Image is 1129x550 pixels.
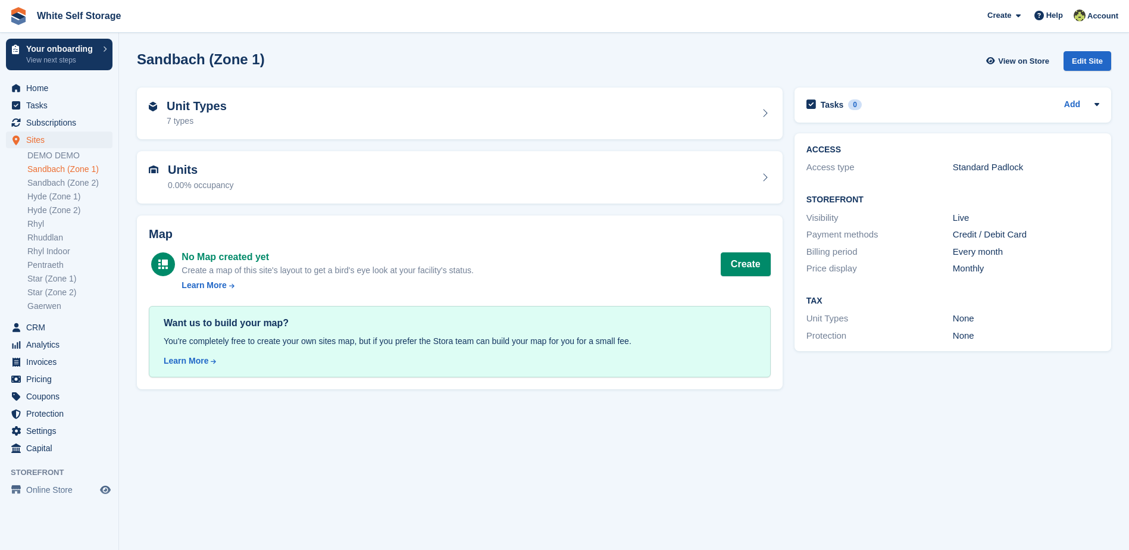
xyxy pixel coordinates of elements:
div: No Map created yet [182,250,473,264]
span: Sites [26,132,98,148]
a: Rhyl [27,218,112,230]
a: menu [6,354,112,370]
div: Learn More [164,355,208,367]
img: stora-icon-8386f47178a22dfd0bd8f6a31ec36ba5ce8667c1dd55bd0f319d3a0aa187defe.svg [10,7,27,25]
span: Online Store [26,482,98,498]
div: Access type [806,161,953,174]
a: Hyde (Zone 2) [27,205,112,216]
h2: Tasks [821,99,844,110]
a: menu [6,80,112,96]
a: menu [6,319,112,336]
span: Home [26,80,98,96]
a: DEMO DEMO [27,150,112,161]
a: Pentraeth [27,260,112,271]
span: Subscriptions [26,114,98,131]
div: Standard Padlock [953,161,1099,174]
div: You're completely free to create your own sites map, but if you prefer the Stora team can build y... [164,335,756,348]
button: Create [721,252,771,276]
h2: Sandbach (Zone 1) [137,51,265,67]
a: Add [1064,98,1080,112]
div: Price display [806,262,953,276]
a: Star (Zone 1) [27,273,112,285]
span: Invoices [26,354,98,370]
a: Unit Types 7 types [137,87,783,140]
div: Want us to build your map? [164,316,756,330]
div: 7 types [167,115,227,127]
h2: Storefront [806,195,1099,205]
a: Preview store [98,483,112,497]
h2: ACCESS [806,145,1099,155]
h2: Tax [806,296,1099,306]
a: menu [6,114,112,131]
span: Coupons [26,388,98,405]
img: map-icn-white-8b231986280072e83805622d3debb4903e2986e43859118e7b4002611c8ef794.svg [158,260,168,269]
a: menu [6,405,112,422]
a: Star (Zone 2) [27,287,112,298]
span: Settings [26,423,98,439]
div: Live [953,211,1099,225]
h2: Unit Types [167,99,227,113]
a: Hyde (Zone 1) [27,191,112,202]
p: View next steps [26,55,97,65]
div: Monthly [953,262,1099,276]
a: Learn More [164,355,756,367]
div: Billing period [806,245,953,259]
div: Payment methods [806,228,953,242]
div: 0.00% occupancy [168,179,234,192]
span: Capital [26,440,98,457]
a: Gaerwen [27,301,112,312]
img: unit-icn-7be61d7bf1b0ce9d3e12c5938cc71ed9869f7b940bace4675aadf7bd6d80202e.svg [149,165,158,174]
div: Credit / Debit Card [953,228,1099,242]
div: 0 [848,99,862,110]
h2: Units [168,163,234,177]
div: None [953,312,1099,326]
a: menu [6,388,112,405]
a: Sandbach (Zone 1) [27,164,112,175]
span: View on Store [998,55,1049,67]
p: Your onboarding [26,45,97,53]
a: White Self Storage [32,6,126,26]
a: menu [6,336,112,353]
div: None [953,329,1099,343]
a: menu [6,132,112,148]
span: Help [1046,10,1063,21]
a: Edit Site [1064,51,1111,76]
div: Visibility [806,211,953,225]
a: menu [6,440,112,457]
a: menu [6,97,112,114]
img: Jay White [1074,10,1086,21]
a: Your onboarding View next steps [6,39,112,70]
span: Analytics [26,336,98,353]
span: Protection [26,405,98,422]
a: Learn More [182,279,473,292]
a: Sandbach (Zone 2) [27,177,112,189]
span: CRM [26,319,98,336]
a: menu [6,371,112,387]
a: View on Store [984,51,1054,71]
span: Create [987,10,1011,21]
img: unit-type-icn-2b2737a686de81e16bb02015468b77c625bbabd49415b5ef34ead5e3b44a266d.svg [149,102,157,111]
div: Unit Types [806,312,953,326]
a: Units 0.00% occupancy [137,151,783,204]
span: Pricing [26,371,98,387]
div: Protection [806,329,953,343]
span: Storefront [11,467,118,479]
div: Every month [953,245,1099,259]
a: menu [6,482,112,498]
a: menu [6,423,112,439]
a: Rhyl Indoor [27,246,112,257]
div: Create a map of this site's layout to get a bird's eye look at your facility's status. [182,264,473,277]
span: Account [1087,10,1118,22]
div: Learn More [182,279,226,292]
a: Rhuddlan [27,232,112,243]
div: Edit Site [1064,51,1111,71]
span: Tasks [26,97,98,114]
h2: Map [149,227,771,241]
